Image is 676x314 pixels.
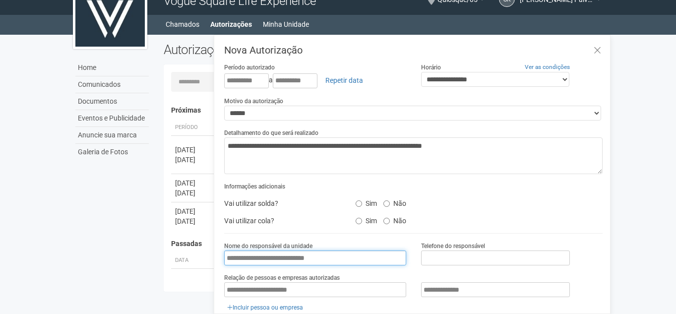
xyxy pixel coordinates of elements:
label: Relação de pessoas e empresas autorizadas [224,273,340,282]
a: Documentos [75,93,149,110]
h4: Próximas [171,107,596,114]
a: Home [75,60,149,76]
label: Motivo da autorização [224,97,283,106]
h3: Nova Autorização [224,45,603,55]
label: Informações adicionais [224,182,285,191]
a: Chamados [166,17,199,31]
h2: Autorizações [164,42,376,57]
div: Vai utilizar cola? [217,213,348,228]
th: Período [171,120,216,136]
div: [DATE] [175,216,212,226]
a: Ver as condições [525,63,570,70]
label: Telefone do responsável [421,242,485,251]
div: [DATE] [175,188,212,198]
a: Comunicados [75,76,149,93]
a: Eventos e Publicidade [75,110,149,127]
label: Período autorizado [224,63,275,72]
a: Minha Unidade [263,17,309,31]
label: Detalhamento do que será realizado [224,128,318,137]
label: Não [383,196,406,208]
label: Não [383,213,406,225]
h4: Passadas [171,240,596,248]
input: Sim [356,218,362,224]
input: Não [383,200,390,207]
input: Sim [356,200,362,207]
th: Data [171,252,216,269]
a: Repetir data [319,72,369,89]
label: Horário [421,63,441,72]
div: [DATE] [175,283,212,293]
a: Anuncie sua marca [75,127,149,144]
div: Vai utilizar solda? [217,196,348,211]
label: Sim [356,196,377,208]
input: Não [383,218,390,224]
div: a [224,72,406,89]
div: [DATE] [175,206,212,216]
div: [DATE] [175,145,212,155]
a: Galeria de Fotos [75,144,149,160]
label: Nome do responsável da unidade [224,242,312,251]
div: [DATE] [175,155,212,165]
label: Sim [356,213,377,225]
a: Incluir pessoa ou empresa [224,302,306,313]
a: Autorizações [210,17,252,31]
div: [DATE] [175,178,212,188]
